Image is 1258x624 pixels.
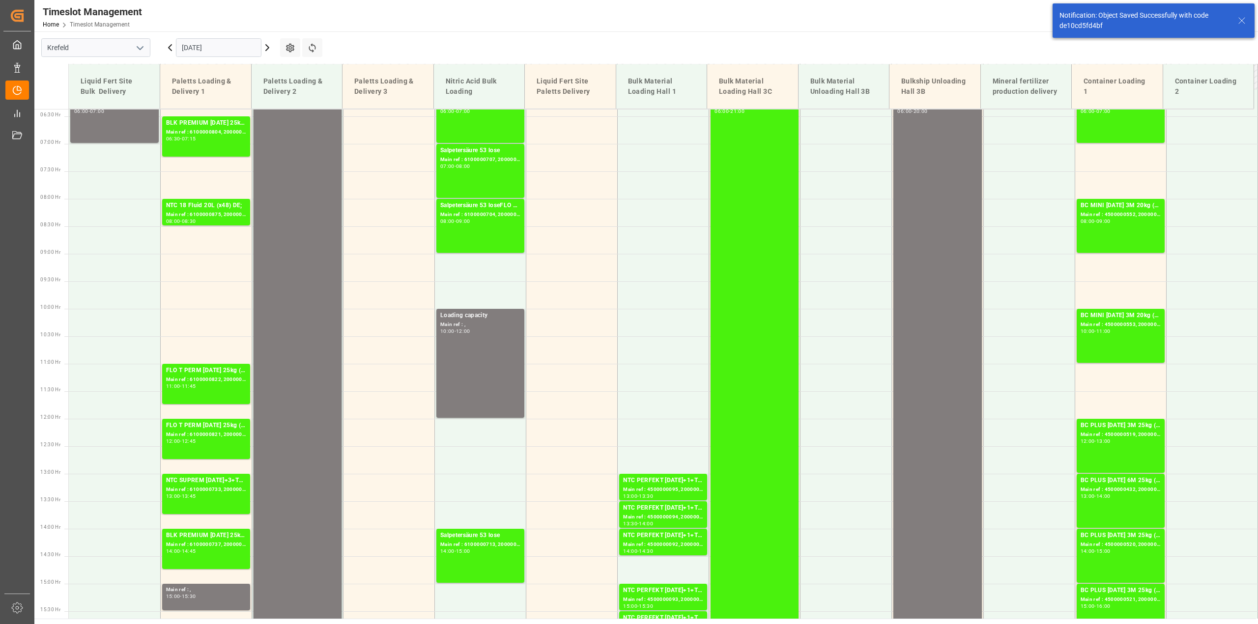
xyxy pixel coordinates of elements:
div: 13:00 [1081,494,1095,498]
div: 15:00 [623,604,637,608]
div: Notification: Object Saved Successfully with code de10cd5fd4bf [1059,10,1229,31]
div: 08:00 [166,219,180,223]
div: Main ref : 4500000095, 2000000074 [623,486,703,494]
div: NTC PERFEKT [DATE]+1+TE (GW) BULK [623,531,703,541]
span: 07:30 Hr [40,167,60,172]
div: 14:00 [1081,549,1095,553]
div: Container Loading 2 [1171,72,1246,101]
div: Nitric Acid Bulk Loading [442,72,517,101]
div: BLK PREMIUM [DATE] 25kg(x40)D,EN,PL,FNL;FLO T PERM [DATE] 25kg (x40) INT;BLK PREMIUM [DATE] 50kg(... [166,118,246,128]
span: 13:30 Hr [40,497,60,502]
div: - [1094,109,1096,113]
span: 10:00 Hr [40,304,60,310]
div: - [455,164,456,168]
div: BC MINI [DATE] 3M 20kg (x48) BR MTO; [1081,201,1161,211]
div: Bulk Material Loading Hall 3C [715,72,790,101]
span: 13:00 Hr [40,469,60,475]
div: NTC 18 Fluid 20L (x48) DE; [166,201,246,211]
div: Paletts Loading & Delivery 3 [350,72,426,101]
div: Main ref : 4500000092, 2000000074 [623,541,703,549]
div: Salpetersäure 53 lose [440,531,520,541]
div: - [455,549,456,553]
div: 15:00 [456,549,470,553]
div: 14:00 [623,549,637,553]
div: - [1094,494,1096,498]
div: 15:00 [166,594,180,598]
div: Main ref : 4500000552, 2000000076; [1081,211,1161,219]
span: 15:00 Hr [40,579,60,585]
div: Main ref : , [440,321,520,329]
div: - [455,219,456,223]
div: 15:00 [1096,549,1111,553]
input: Type to search/select [41,38,150,57]
div: 06:00 [897,109,912,113]
div: 14:00 [1096,494,1111,498]
div: 14:00 [639,521,653,526]
span: 12:30 Hr [40,442,60,447]
div: - [637,549,639,553]
div: Paletts Loading & Delivery 2 [259,72,335,101]
div: - [180,494,181,498]
div: - [637,521,639,526]
div: - [455,329,456,333]
div: 11:00 [166,384,180,388]
div: Main ref : 6100000737, 2000000222; [166,541,246,549]
div: BC MINI [DATE] 3M 20kg (x48) BR MTO; [1081,311,1161,321]
div: 08:00 [456,164,470,168]
div: NTC PERFEKT [DATE]+1+TE (GW) BULK [623,613,703,623]
input: DD.MM.YYYY [176,38,261,57]
div: Main ref : 6100000821, 2000000521; [166,431,246,439]
div: 20:00 [914,109,928,113]
div: Bulk Material Loading Hall 1 [624,72,699,101]
div: 14:00 [440,549,455,553]
span: 14:00 Hr [40,524,60,530]
div: FLO T PERM [DATE] 25kg (x40) INT; [166,366,246,376]
div: 08:30 [182,219,196,223]
div: Liquid Fert Site Paletts Delivery [533,72,608,101]
div: - [180,439,181,443]
div: 07:00 [1096,109,1111,113]
div: 15:30 [639,604,653,608]
div: 07:15 [182,136,196,141]
div: Liquid Fert Site Bulk Delivery [77,72,152,101]
div: NTC PERFEKT [DATE]+1+TE (GW) BULK [623,476,703,486]
div: Main ref : 4500000553, 2000000076; [1081,321,1161,329]
div: - [1094,549,1096,553]
div: 16:00 [1096,604,1111,608]
div: 06:00 [715,109,729,113]
div: 09:00 [456,219,470,223]
div: Loading capacity [440,311,520,321]
div: 08:00 [440,219,455,223]
div: BC PLUS [DATE] 3M 25kg (x42) WW [1081,531,1161,541]
div: - [1094,604,1096,608]
div: 09:00 [1096,219,1111,223]
div: Main ref : 4500000521, 2000000422 [1081,596,1161,604]
div: 06:00 [440,109,455,113]
div: 13:30 [623,521,637,526]
div: 08:00 [1081,219,1095,223]
div: FLO T PERM [DATE] 25kg (x40) INT; [166,421,246,431]
span: 08:00 Hr [40,194,60,200]
span: 11:00 Hr [40,359,60,365]
div: - [729,109,730,113]
div: 10:00 [440,329,455,333]
div: 06:30 [166,136,180,141]
span: 14:30 Hr [40,552,60,557]
div: 12:45 [182,439,196,443]
div: NTC SUPREM [DATE]+3+TE 600kg BB;TPL Bodenaktivator 20kg (x50) D,A,CH;NTC CLASSIC [DATE] 25kg (x40... [166,476,246,486]
div: Main ref : 4500000093, 2000000074 [623,596,703,604]
div: Main ref : 4500000432, 2000000025 [1081,486,1161,494]
div: 12:00 [166,439,180,443]
div: Bulkship Unloading Hall 3B [897,72,972,101]
div: BC PLUS [DATE] 3M 25kg (x42) WW [1081,421,1161,431]
div: 07:00 [440,164,455,168]
div: 11:00 [1096,329,1111,333]
div: - [455,109,456,113]
div: - [637,604,639,608]
div: 07:00 [90,109,104,113]
div: - [180,384,181,388]
span: 06:30 Hr [40,112,60,117]
div: Main ref : 4500000520, 2000000422 [1081,541,1161,549]
div: - [912,109,913,113]
div: Main ref : , [166,586,246,594]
